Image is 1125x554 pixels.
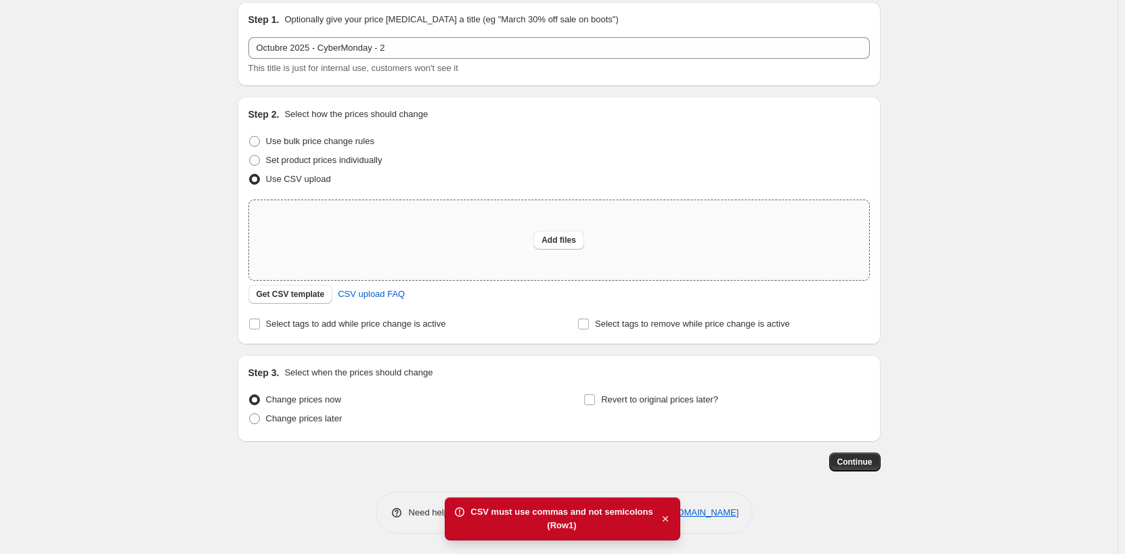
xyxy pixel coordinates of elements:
h2: Step 3. [248,366,280,379]
p: Select how the prices should change [284,108,428,121]
span: Select tags to add while price change is active [266,319,446,329]
span: Change prices now [266,394,341,405]
span: Change prices later [266,413,343,423]
button: Get CSV template [248,285,333,304]
span: Use CSV upload [266,174,331,184]
h2: Step 2. [248,108,280,121]
span: Select tags to remove while price change is active [595,319,790,329]
a: CSV upload FAQ [330,283,413,305]
span: CSV upload FAQ [338,287,405,301]
span: Revert to original prices later? [601,394,718,405]
h2: Step 1. [248,13,280,26]
p: Optionally give your price [MEDICAL_DATA] a title (eg "March 30% off sale on boots") [284,13,618,26]
span: This title is just for internal use, customers won't see it [248,63,458,73]
p: Select when the prices should change [284,366,433,379]
span: Use bulk price change rules [266,136,374,146]
span: Need help? Read the [409,507,495,517]
span: Continue [837,457,873,467]
span: Add files [542,235,576,246]
div: CSV must use commas and not semicolons [470,505,653,519]
div: (Row 1 ) [470,519,653,532]
button: Continue [829,453,881,471]
button: Add files [533,231,584,250]
input: 30% off holiday sale [248,37,870,59]
span: Get CSV template [257,289,325,300]
span: Set product prices individually [266,155,382,165]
